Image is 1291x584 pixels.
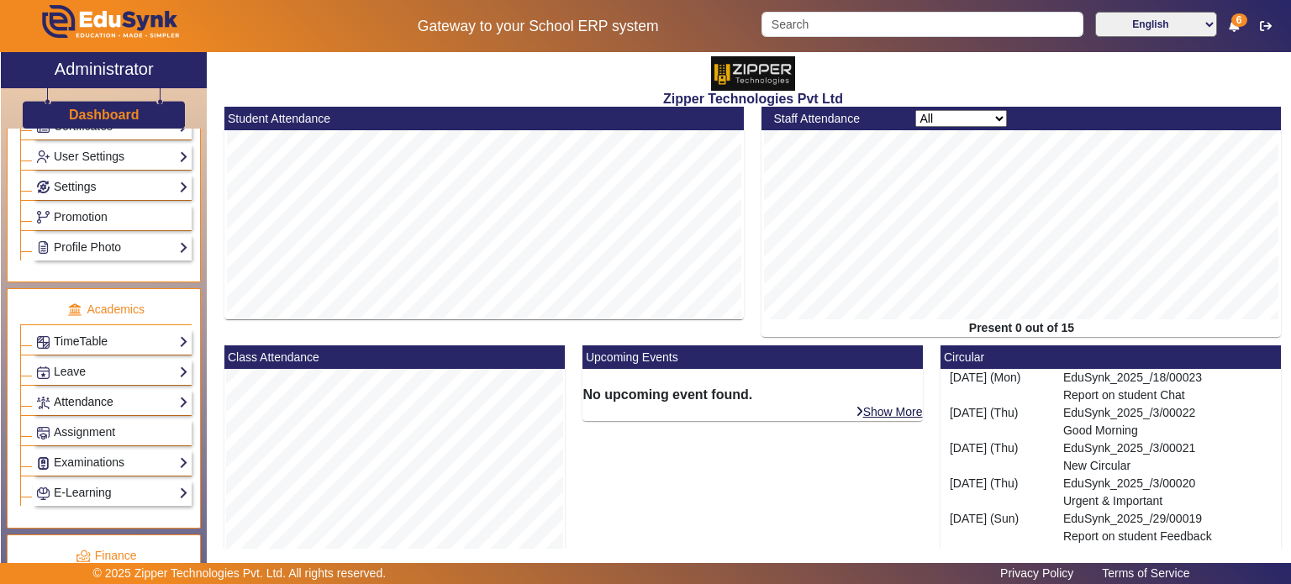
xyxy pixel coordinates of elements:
div: EduSynk_2025_/3/00020 [1054,475,1281,510]
mat-card-header: Class Attendance [224,345,565,369]
p: Finance [20,547,192,565]
span: 6 [1231,13,1247,27]
input: Search [761,12,1083,37]
a: Promotion [36,208,188,227]
p: Academics [20,301,192,318]
p: New Circular [1063,457,1273,475]
div: [DATE] (Mon) [941,369,1054,404]
a: Terms of Service [1093,562,1198,584]
img: academic.png [67,303,82,318]
h6: No upcoming event found. [582,387,923,402]
div: [DATE] (Thu) [941,475,1054,510]
p: Urgent & Important [1063,492,1273,510]
h2: Zipper Technologies Pvt Ltd [216,91,1290,107]
img: Assignments.png [37,427,50,439]
a: Dashboard [68,106,140,124]
p: Good Morning [1063,422,1273,439]
div: Staff Attendance [765,110,907,128]
div: [DATE] (Thu) [941,439,1054,475]
img: 36227e3f-cbf6-4043-b8fc-b5c5f2957d0a [711,56,795,91]
mat-card-header: Student Attendance [224,107,744,130]
div: EduSynk_2025_/18/00023 [1054,369,1281,404]
a: Assignment [36,423,188,442]
div: [DATE] (Sun) [941,510,1054,545]
a: Administrator [1,52,207,88]
img: finance.png [76,549,91,564]
img: Branchoperations.png [37,211,50,224]
p: Report on student Chat [1063,387,1273,404]
a: Show More [855,404,924,419]
h3: Dashboard [69,107,140,123]
p: Report on student Feedback [1063,528,1273,545]
div: [DATE] (Thu) [941,404,1054,439]
mat-card-header: Circular [941,345,1281,369]
a: Show More [1213,546,1282,561]
h5: Gateway to your School ERP system [332,18,744,35]
div: EduSynk_2025_/29/00019 [1054,510,1281,545]
div: EduSynk_2025_/3/00021 [1054,439,1281,475]
span: Assignment [54,425,115,439]
p: © 2025 Zipper Technologies Pvt. Ltd. All rights reserved. [93,565,387,582]
span: Promotion [54,210,108,224]
mat-card-header: Upcoming Events [582,345,923,369]
h2: Administrator [55,59,154,79]
div: Present 0 out of 15 [761,319,1281,337]
a: Privacy Policy [992,562,1082,584]
div: EduSynk_2025_/3/00022 [1054,404,1281,439]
